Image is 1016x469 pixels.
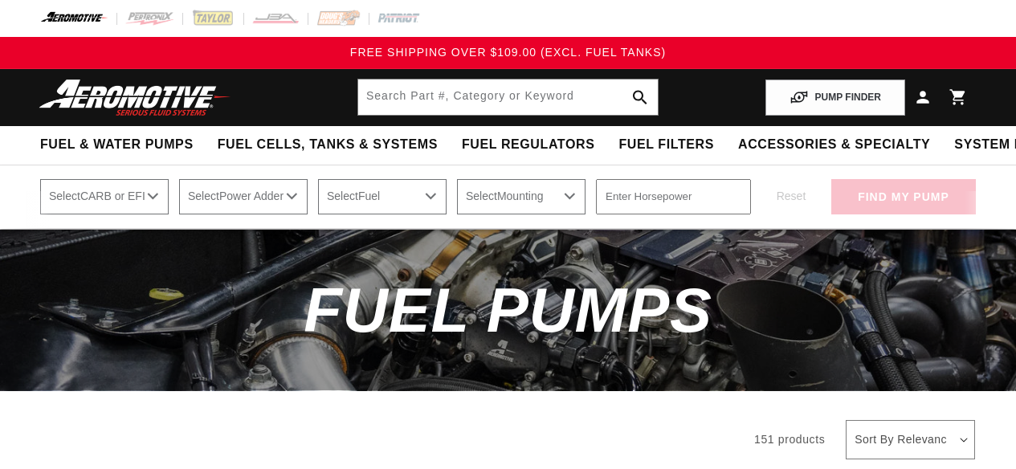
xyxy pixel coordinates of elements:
input: Enter Horsepower [596,179,751,214]
span: Fuel Filters [618,137,714,153]
summary: Fuel Regulators [450,126,606,164]
summary: Accessories & Specialty [726,126,942,164]
button: search button [622,80,658,115]
span: FREE SHIPPING OVER $109.00 (EXCL. FUEL TANKS) [350,46,666,59]
span: 151 products [754,433,825,446]
select: Fuel [318,179,447,214]
select: Power Adder [179,179,308,214]
summary: Fuel Cells, Tanks & Systems [206,126,450,164]
summary: Fuel & Water Pumps [28,126,206,164]
summary: Fuel Filters [606,126,726,164]
span: Fuel Cells, Tanks & Systems [218,137,438,153]
select: Mounting [457,179,586,214]
button: PUMP FINDER [765,80,905,116]
input: Search by Part Number, Category or Keyword [358,80,658,115]
img: Aeromotive [35,79,235,116]
span: Fuel Pumps [304,275,712,345]
span: Fuel & Water Pumps [40,137,194,153]
span: Accessories & Specialty [738,137,930,153]
select: CARB or EFI [40,179,169,214]
span: Fuel Regulators [462,137,594,153]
